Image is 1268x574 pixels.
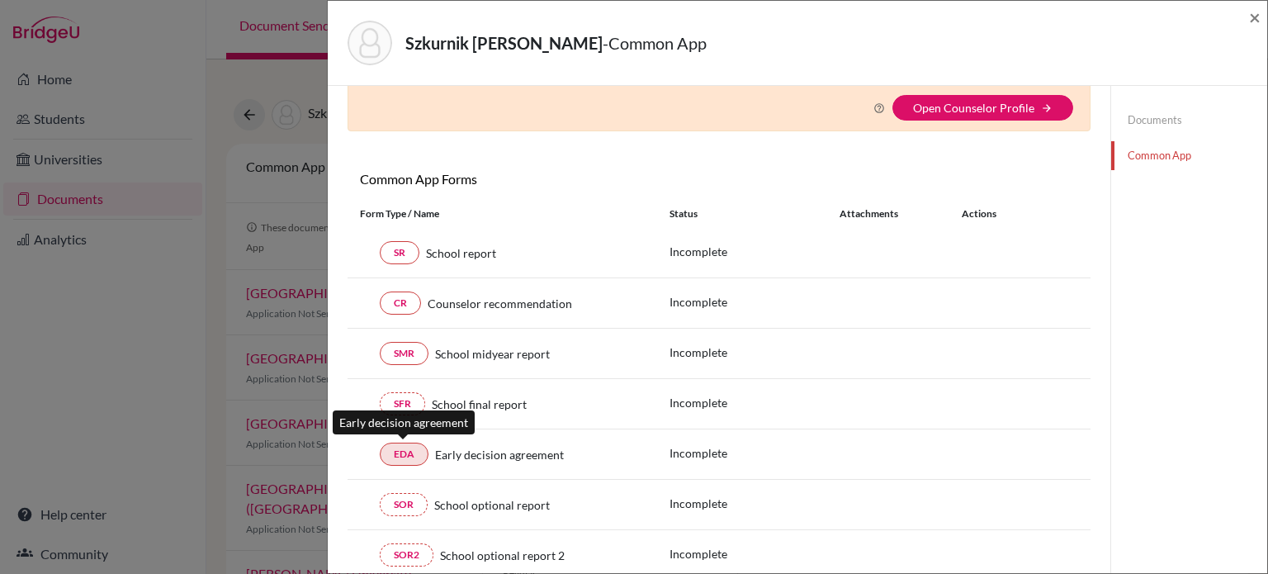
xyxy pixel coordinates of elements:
span: - Common App [603,33,707,53]
span: School report [426,244,496,262]
a: SOR2 [380,543,433,567]
a: SMR [380,342,428,365]
h6: Common App Forms [348,171,719,187]
span: Counselor recommendation [428,295,572,312]
div: Form Type / Name [348,206,657,221]
p: Incomplete [669,545,840,562]
p: Incomplete [669,344,840,361]
span: School final report [432,396,527,413]
div: Early decision agreement [333,410,475,434]
p: Incomplete [669,394,840,411]
strong: Szkurnik [PERSON_NAME] [405,33,603,53]
a: Open Counselor Profile [913,101,1034,115]
button: Close [1249,7,1261,27]
i: arrow_forward [1041,102,1053,114]
a: EDA [380,443,428,466]
span: School optional report 2 [440,547,565,564]
a: SFR [380,392,425,415]
a: Documents [1111,106,1267,135]
span: School midyear report [435,345,550,363]
p: Incomplete [669,444,840,462]
p: Incomplete [669,293,840,311]
a: Common App [1111,141,1267,170]
div: Actions [942,206,1044,221]
span: × [1249,5,1261,29]
div: Status [669,206,840,221]
a: SR [380,241,419,264]
a: SOR [380,493,428,516]
a: CR [380,292,421,315]
div: Attachments [840,206,942,221]
span: School optional report [434,496,550,514]
button: Open Counselor Profilearrow_forward [892,95,1073,121]
p: Incomplete [669,243,840,260]
p: Incomplete [669,495,840,512]
span: Early decision agreement [435,446,564,463]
